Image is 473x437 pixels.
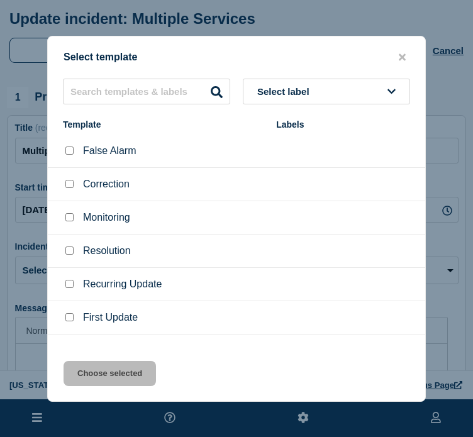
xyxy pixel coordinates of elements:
[83,245,131,257] p: Resolution
[65,180,74,188] input: Correction checkbox
[65,213,74,221] input: Monitoring checkbox
[65,246,74,255] input: Resolution checkbox
[64,361,156,386] button: Choose selected
[83,312,138,323] p: First Update
[63,79,230,104] input: Search templates & labels
[65,280,74,288] input: Recurring Update checkbox
[83,279,162,290] p: Recurring Update
[48,52,425,64] div: Select template
[395,52,409,64] button: close button
[276,119,410,130] div: Labels
[83,212,130,223] p: Monitoring
[83,179,130,190] p: Correction
[63,119,264,130] div: Template
[257,86,314,97] span: Select label
[83,145,136,157] p: False Alarm
[243,79,410,104] button: Select label
[65,147,74,155] input: False Alarm checkbox
[65,313,74,321] input: First Update checkbox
